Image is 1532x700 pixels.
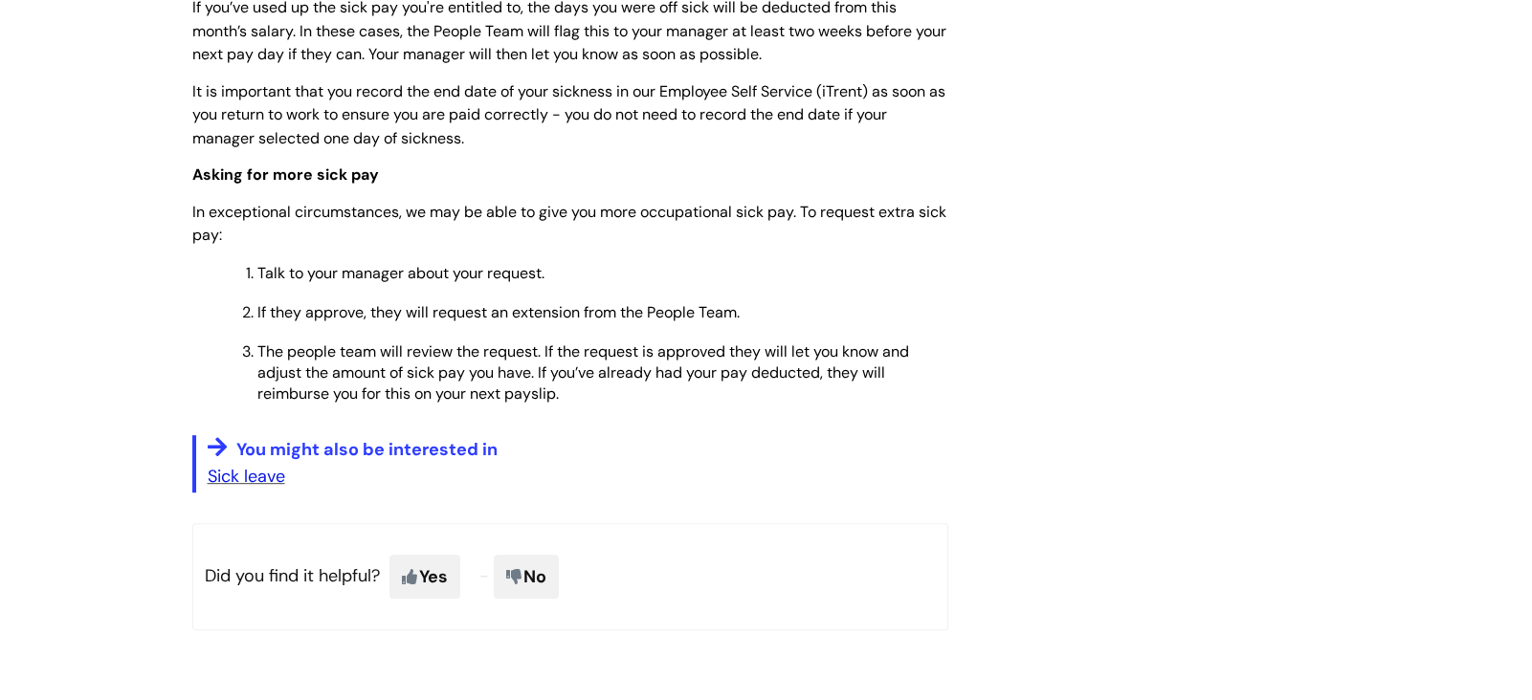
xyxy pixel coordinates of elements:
[192,202,946,246] span: In exceptional circumstances, we may be able to give you more occupational sick pay. To request e...
[494,555,559,599] span: No
[389,555,460,599] span: Yes
[257,341,909,404] span: The people team will review the request. If the request is approved they will let you know and ad...
[192,81,945,149] span: It is important that you record the end date of your sickness in our Employee Self Service (iTren...
[192,523,948,630] p: Did you find it helpful?
[192,164,379,185] span: Asking for more sick pay
[257,263,544,283] span: Talk to your manager about your request.
[208,465,285,488] a: Sick leave
[236,438,498,461] span: You might also be interested in
[257,302,740,322] span: If they approve, they will request an extension from the People Team.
